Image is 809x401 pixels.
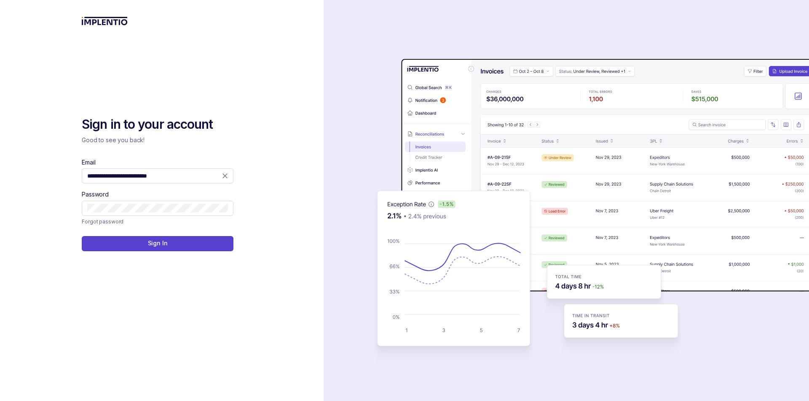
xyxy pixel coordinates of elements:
[82,158,95,167] label: Email
[82,236,233,251] button: Sign In
[82,17,128,25] img: logo
[82,218,123,226] a: Link Forgot password
[82,190,109,199] label: Password
[82,218,123,226] p: Forgot password
[82,136,233,144] p: Good to see you back!
[82,116,233,133] h2: Sign in to your account
[148,239,168,247] p: Sign In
